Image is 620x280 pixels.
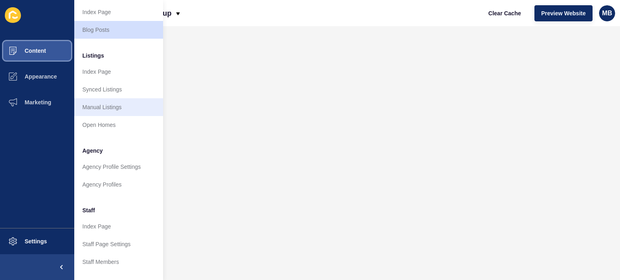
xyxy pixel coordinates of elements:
a: Index Page [74,218,163,235]
a: Staff Page Settings [74,235,163,253]
span: Clear Cache [488,9,521,17]
span: MB [602,9,612,17]
a: Synced Listings [74,81,163,98]
a: Staff Members [74,253,163,271]
button: Clear Cache [482,5,528,21]
a: Blog Posts [74,21,163,39]
span: Preview Website [541,9,586,17]
span: Listings [82,52,104,60]
a: Agency Profiles [74,176,163,193]
a: Open Homes [74,116,163,134]
a: Agency Profile Settings [74,158,163,176]
a: Manual Listings [74,98,163,116]
span: Agency [82,147,103,155]
span: Staff [82,206,95,214]
a: Index Page [74,63,163,81]
button: Preview Website [534,5,593,21]
a: Index Page [74,3,163,21]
